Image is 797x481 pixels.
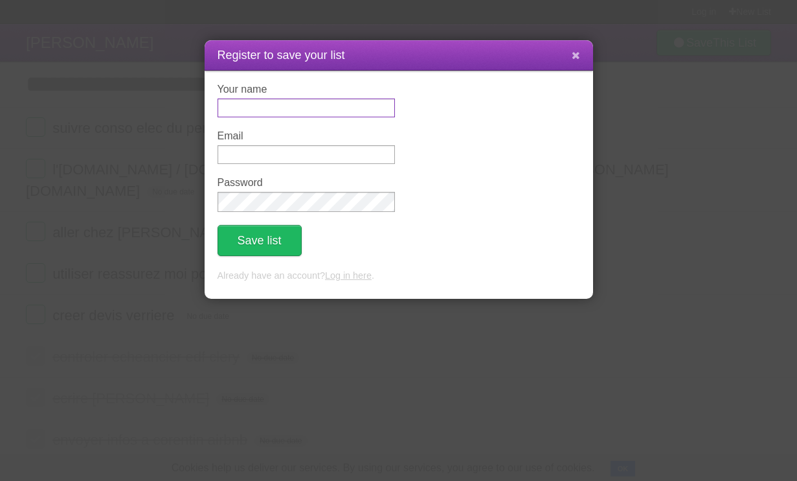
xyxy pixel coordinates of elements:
p: Already have an account? . [218,269,580,283]
button: Save list [218,225,302,256]
label: Your name [218,84,395,95]
label: Password [218,177,395,189]
a: Log in here [325,270,372,281]
h1: Register to save your list [218,47,580,64]
label: Email [218,130,395,142]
